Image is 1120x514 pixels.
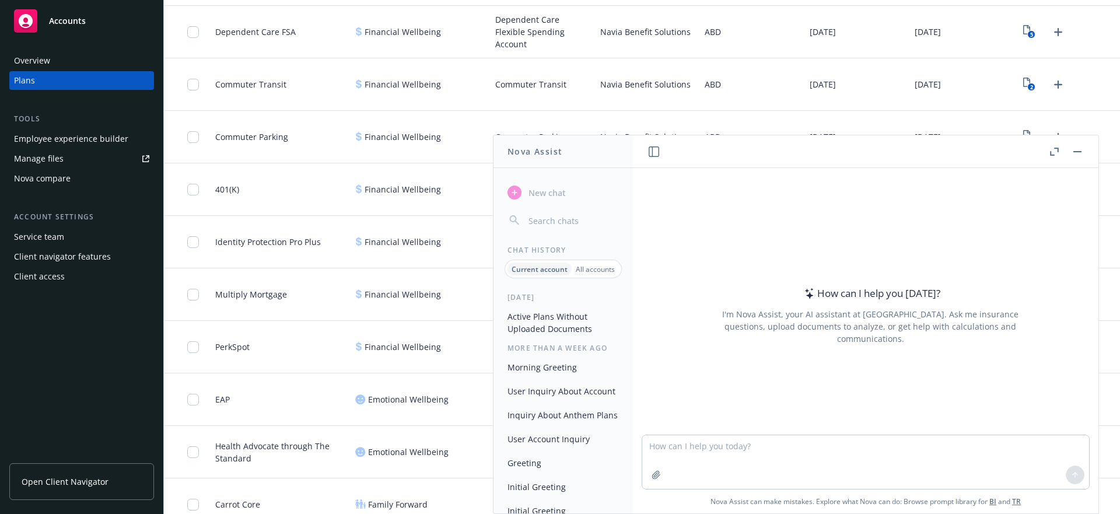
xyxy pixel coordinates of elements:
span: [DATE] [810,26,836,38]
p: Current account [512,264,568,274]
span: [DATE] [915,26,941,38]
span: PerkSpot [215,341,250,353]
input: Toggle Row Selected [187,446,199,458]
span: [DATE] [810,131,836,143]
span: Financial Wellbeing [365,131,441,143]
span: Navia Benefit Solutions [600,131,691,143]
button: Inquiry About Anthem Plans [503,405,624,425]
span: Emotional Wellbeing [368,393,449,405]
button: New chat [503,182,624,203]
div: Tools [9,113,154,125]
span: Financial Wellbeing [365,26,441,38]
div: Overview [14,51,50,70]
button: User Inquiry About Account [503,382,624,401]
a: Manage files [9,149,154,168]
span: Navia Benefit Solutions [600,78,691,90]
a: Upload Plan Documents [1049,128,1067,146]
a: BI [989,496,996,506]
span: Dependent Care FSA [215,26,296,38]
span: Financial Wellbeing [365,236,441,248]
div: Plans [14,71,35,90]
div: Chat History [494,245,633,255]
span: Identity Protection Pro Plus [215,236,321,248]
div: Client navigator features [14,247,111,266]
span: Emotional Wellbeing [368,446,449,458]
input: Toggle Row Selected [187,26,199,38]
span: Accounts [49,16,86,26]
div: More than a week ago [494,343,633,353]
a: Plans [9,71,154,90]
span: New chat [526,187,566,199]
span: Financial Wellbeing [365,183,441,195]
p: All accounts [576,264,615,274]
button: Active Plans Without Uploaded Documents [503,307,624,338]
span: ABD [705,131,721,143]
div: Employee experience builder [14,130,128,148]
span: Commuter Transit [495,78,566,90]
input: Toggle Row Selected [187,184,199,195]
span: Multiply Mortgage [215,288,287,300]
a: Client navigator features [9,247,154,266]
h1: Nova Assist [508,145,562,158]
span: Open Client Navigator [22,475,108,488]
div: Service team [14,228,64,246]
div: Manage files [14,149,64,168]
span: Carrot Core [215,498,260,510]
span: Commuter Parking [495,131,568,143]
text: 2 [1030,83,1032,91]
span: Health Advocate through The Standard [215,440,346,464]
button: User Account Inquiry [503,429,624,449]
span: Financial Wellbeing [365,288,441,300]
input: Toggle Row Selected [187,79,199,90]
input: Search chats [526,212,619,229]
div: Account settings [9,211,154,223]
a: Employee experience builder [9,130,154,148]
span: Nova Assist can make mistakes. Explore what Nova can do: Browse prompt library for and [710,489,1021,513]
a: Nova compare [9,169,154,188]
input: Toggle Row Selected [187,394,199,405]
span: Commuter Parking [215,131,288,143]
div: Client access [14,267,65,286]
span: ABD [705,26,721,38]
span: Commuter Transit [215,78,286,90]
button: Initial Greeting [503,477,624,496]
input: Toggle Row Selected [187,341,199,353]
span: Financial Wellbeing [365,78,441,90]
a: View Plan Documents [1020,23,1038,41]
input: Toggle Row Selected [187,236,199,248]
button: Morning Greeting [503,358,624,377]
div: Nova compare [14,169,71,188]
span: Dependent Care Flexible Spending Account [495,13,591,50]
a: Accounts [9,5,154,37]
a: Client access [9,267,154,286]
input: Toggle Row Selected [187,131,199,143]
a: Upload Plan Documents [1049,75,1067,94]
a: View Plan Documents [1020,75,1038,94]
span: [DATE] [915,78,941,90]
a: TR [1012,496,1021,506]
span: EAP [215,393,230,405]
div: I'm Nova Assist, your AI assistant at [GEOGRAPHIC_DATA]. Ask me insurance questions, upload docum... [706,308,1034,345]
div: How can I help you [DATE]? [801,286,940,301]
span: Family Forward [368,498,428,510]
button: Greeting [503,453,624,473]
span: Financial Wellbeing [365,341,441,353]
input: Toggle Row Selected [187,289,199,300]
a: Upload Plan Documents [1049,23,1067,41]
span: [DATE] [915,131,941,143]
div: [DATE] [494,292,633,302]
a: Overview [9,51,154,70]
span: [DATE] [810,78,836,90]
a: Service team [9,228,154,246]
input: Toggle Row Selected [187,499,199,510]
span: 401(K) [215,183,239,195]
span: Navia Benefit Solutions [600,26,691,38]
text: 5 [1030,31,1032,39]
span: ABD [705,78,721,90]
a: View Plan Documents [1020,128,1038,146]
